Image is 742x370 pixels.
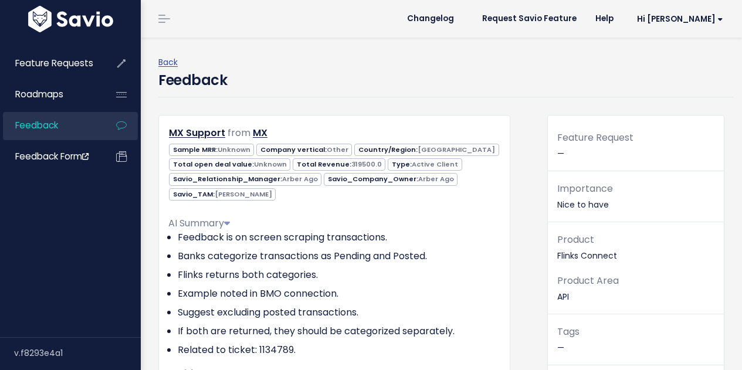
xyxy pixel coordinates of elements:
a: Request Savio Feature [473,10,586,28]
a: Feedback [3,112,97,139]
span: Arber Ago [418,174,454,184]
li: Related to ticket: 1134789. [178,343,500,357]
a: Feature Requests [3,50,97,77]
span: Active Client [412,159,458,169]
span: Product Area [557,274,619,287]
span: Importance [557,182,613,195]
span: Tags [557,325,580,338]
a: Hi [PERSON_NAME] [623,10,733,28]
span: Total open deal value: [169,158,290,171]
li: If both are returned, they should be categorized separately. [178,324,500,338]
a: Back [158,56,178,68]
a: Roadmaps [3,81,97,108]
li: Example noted in BMO connection. [178,287,500,301]
span: Savio_Relationship_Manager: [169,173,321,185]
li: Banks categorize transactions as Pending and Posted. [178,249,500,263]
p: Flinks Connect [557,232,714,263]
a: MX [253,126,267,140]
span: Company vertical: [256,144,352,156]
img: logo-white.9d6f32f41409.svg [25,6,116,32]
span: Unknown [254,159,287,169]
h4: Feedback [158,70,227,91]
li: Feedback is on screen scraping transactions. [178,230,500,245]
a: Feedback form [3,143,97,170]
span: Savio_Company_Owner: [324,173,458,185]
li: Flinks returns both categories. [178,268,500,282]
span: Unknown [218,145,250,154]
p: API [557,273,714,304]
li: Suggest excluding posted transactions. [178,305,500,320]
div: — [548,130,724,171]
span: Roadmaps [15,88,63,100]
span: Sample MRR: [169,144,254,156]
span: Country/Region: [354,144,499,156]
span: Total Revenue: [293,158,385,171]
span: [PERSON_NAME] [215,189,272,199]
p: Nice to have [557,181,714,212]
span: [GEOGRAPHIC_DATA] [418,145,495,154]
span: Other [327,145,348,154]
span: Hi [PERSON_NAME] [637,15,723,23]
span: Feature Requests [15,57,93,69]
span: 319500.0 [351,159,382,169]
span: Feedback form [15,150,89,162]
a: Help [586,10,623,28]
span: Feature Request [557,131,633,144]
span: Arber Ago [282,174,318,184]
span: Savio_TAM: [169,188,276,201]
span: Changelog [407,15,454,23]
a: MX Support [169,126,225,140]
span: AI Summary [168,216,230,230]
p: — [557,324,714,355]
span: Feedback [15,119,58,131]
span: from [228,126,250,140]
span: Product [557,233,594,246]
div: v.f8293e4a1 [14,338,141,368]
span: Type: [388,158,462,171]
